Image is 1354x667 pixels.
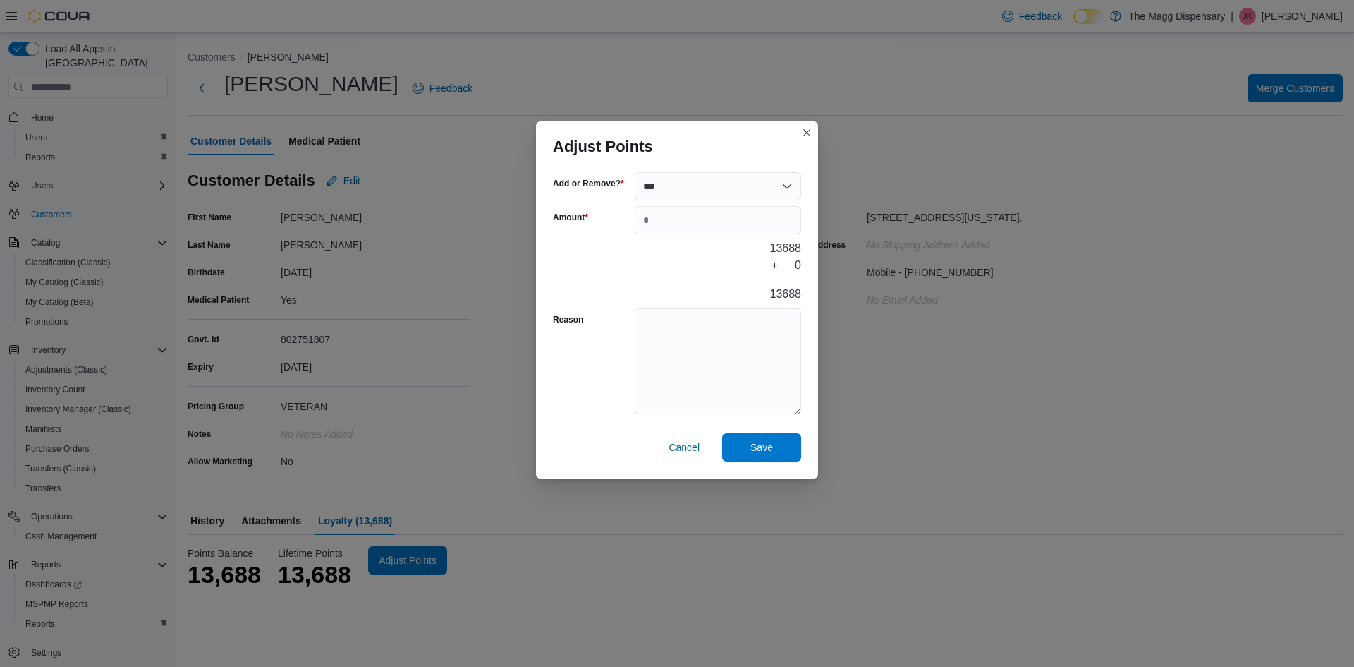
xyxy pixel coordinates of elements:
div: + [771,257,778,274]
div: 13688 [770,286,802,303]
div: 13688 [770,240,802,257]
span: Cancel [669,440,700,455]
label: Reason [553,314,583,325]
button: Closes this modal window [798,124,815,141]
label: Add or Remove? [553,178,624,189]
label: Amount [553,212,588,223]
div: 0 [795,257,801,274]
span: Save [750,440,773,455]
button: Save [722,433,801,462]
button: Cancel [663,433,705,462]
h3: Adjust Points [553,138,653,155]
